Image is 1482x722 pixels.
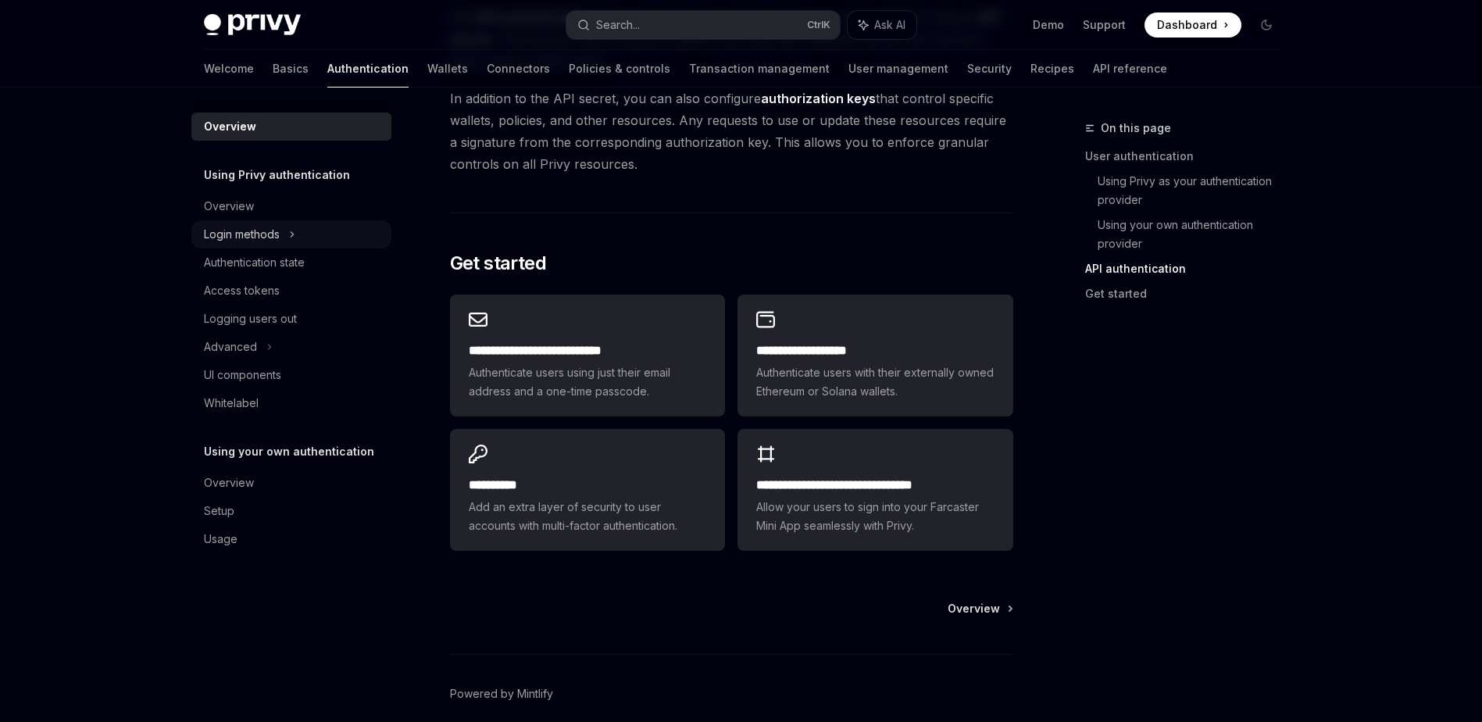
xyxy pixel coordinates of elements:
a: API reference [1093,50,1167,88]
a: API authentication [1085,256,1291,281]
a: Basics [273,50,309,88]
a: **** **** **** ****Authenticate users with their externally owned Ethereum or Solana wallets. [737,295,1012,416]
a: Support [1083,17,1126,33]
div: Overview [204,197,254,216]
a: Welcome [204,50,254,88]
a: **** *****Add an extra layer of security to user accounts with multi-factor authentication. [450,429,725,551]
a: Get started [1085,281,1291,306]
a: Transaction management [689,50,830,88]
h5: Using Privy authentication [204,166,350,184]
span: Get started [450,251,546,276]
a: User authentication [1085,144,1291,169]
div: Overview [204,474,254,492]
a: Using your own authentication provider [1098,213,1291,256]
button: Toggle dark mode [1254,13,1279,38]
div: Login methods [204,225,280,244]
strong: authorization keys [761,91,876,106]
a: UI components [191,361,391,389]
div: Setup [204,502,234,520]
a: Powered by Mintlify [450,686,553,702]
button: Ask AI [848,11,916,39]
a: Usage [191,525,391,553]
a: Demo [1033,17,1064,33]
div: Usage [204,530,237,549]
a: Access tokens [191,277,391,305]
span: In addition to the API secret, you can also configure that control specific wallets, policies, an... [450,88,1013,175]
a: Whitelabel [191,389,391,417]
a: User management [848,50,948,88]
a: Connectors [487,50,550,88]
span: Authenticate users using just their email address and a one-time passcode. [469,363,706,401]
div: Access tokens [204,281,280,300]
a: Authentication state [191,248,391,277]
a: Recipes [1030,50,1074,88]
a: Security [967,50,1012,88]
a: Overview [191,469,391,497]
div: Whitelabel [204,394,259,413]
span: Dashboard [1157,17,1217,33]
a: Authentication [327,50,409,88]
a: Policies & controls [569,50,670,88]
h5: Using your own authentication [204,442,374,461]
span: Overview [948,601,1000,617]
div: Search... [596,16,640,34]
a: Setup [191,497,391,525]
img: dark logo [204,14,301,36]
div: Authentication state [204,253,305,272]
div: Advanced [204,338,257,356]
div: UI components [204,366,281,384]
span: Add an extra layer of security to user accounts with multi-factor authentication. [469,498,706,535]
a: Overview [948,601,1012,617]
a: Wallets [427,50,468,88]
span: On this page [1101,119,1171,138]
a: Logging users out [191,305,391,333]
span: Authenticate users with their externally owned Ethereum or Solana wallets. [756,363,994,401]
button: Search...CtrlK [566,11,840,39]
a: Overview [191,192,391,220]
span: Ctrl K [807,19,830,31]
div: Logging users out [204,309,297,328]
a: Overview [191,113,391,141]
a: Dashboard [1145,13,1241,38]
span: Ask AI [874,17,905,33]
div: Overview [204,117,256,136]
a: Using Privy as your authentication provider [1098,169,1291,213]
span: Allow your users to sign into your Farcaster Mini App seamlessly with Privy. [756,498,994,535]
